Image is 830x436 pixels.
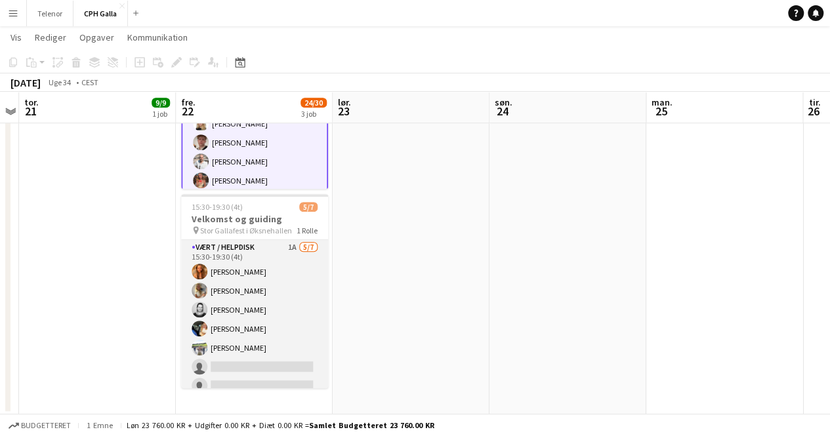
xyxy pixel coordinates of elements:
button: Budgetteret [7,418,73,433]
div: Løn 23 760.00 KR + Udgifter 0.00 KR + Diæt 0.00 KR = [127,420,434,430]
span: 25 [650,104,673,119]
h3: Velkomst og guiding [181,213,328,225]
span: Samlet budgetteret 23 760.00 KR [309,420,434,430]
span: søn. [495,96,512,108]
span: tor. [24,96,39,108]
span: lør. [338,96,351,108]
span: 5/7 [299,202,318,212]
span: tir. [808,96,820,108]
a: Kommunikation [122,29,193,46]
span: 22 [179,104,196,119]
span: Stor Gallafest i Øksnehallen [200,226,292,235]
span: 15:30-19:30 (4t) [192,202,243,212]
span: 9/9 [152,98,170,108]
div: [DATE] [10,76,41,89]
span: Vis [10,31,22,43]
span: 21 [22,104,39,119]
span: Uge 34 [43,77,76,87]
span: man. [652,96,673,108]
a: Vis [5,29,27,46]
span: fre. [181,96,196,108]
app-job-card: 15:30-19:30 (4t)5/7Velkomst og guiding Stor Gallafest i Øksnehallen1 RolleVært / Helpdisk1A5/715:... [181,194,328,388]
button: CPH Galla [73,1,128,26]
span: Opgaver [79,31,114,43]
span: 1 Rolle [297,226,318,235]
span: Budgetteret [21,421,71,430]
a: Rediger [30,29,72,46]
div: CEST [81,77,98,87]
span: 23 [336,104,351,119]
span: Rediger [35,31,66,43]
a: Opgaver [74,29,119,46]
div: 3 job [301,109,326,119]
button: Telenor [27,1,73,26]
span: 1 emne [84,420,115,430]
span: Kommunikation [127,31,188,43]
app-card-role: Vært / Helpdisk1A5/715:30-19:30 (4t)[PERSON_NAME][PERSON_NAME][PERSON_NAME][PERSON_NAME][PERSON_N... [181,240,328,399]
span: 26 [806,104,820,119]
span: 24/30 [301,98,327,108]
span: 24 [493,104,512,119]
div: 1 job [152,109,169,119]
